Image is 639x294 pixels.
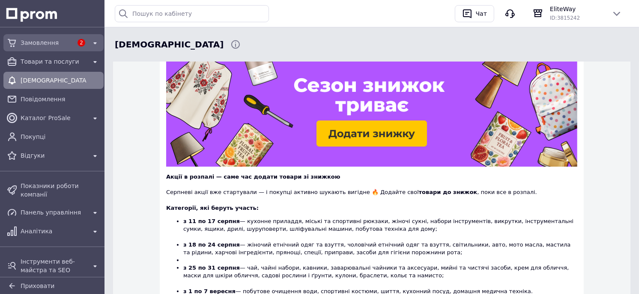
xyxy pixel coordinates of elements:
[550,5,605,13] span: EliteWay
[21,151,87,160] span: Відгуки
[21,95,100,103] span: Повідомлення
[183,218,577,241] li: — кухонне приладдя, міські та спортивні рюкзаки, жіночі сукні, набори інструментів, викрутки, інс...
[78,39,85,47] span: 2
[21,114,87,122] span: Каталог ProSale
[21,182,100,199] span: Показники роботи компанії
[21,38,73,47] span: Замовлення
[455,5,494,22] button: Чат
[419,189,478,195] b: товари до знижок
[21,57,87,66] span: Товари та послуги
[183,265,240,271] b: з 25 по 31 серпня
[166,173,340,180] b: Акції в розпалі — саме час додати товари зі знижкою
[166,205,259,211] b: Категорії, які беруть участь:
[183,241,577,256] li: — жіночий етнічний одяг та взуття, чоловічий етнічний одяг та взуття, світильники, авто, мото мас...
[115,5,269,22] input: Пошук по кабінету
[115,38,224,51] span: Сповіщення
[166,181,577,196] div: Серпневі акції вже стартували — і покупці активно шукають вигідне 🔥 Додайте свої , поки все в роз...
[21,76,87,85] span: [DEMOGRAPHIC_DATA]
[21,282,54,289] span: Приховати
[21,208,87,217] span: Панель управління
[183,218,240,224] b: з 11 по 17 серпня
[21,227,87,235] span: Аналітика
[550,15,580,21] span: ID: 3815242
[183,264,577,288] li: — чай, чайні набори, кавники, заварювальні чайники та аксесуари, мийні та чистячі засоби, крем дл...
[21,257,87,274] span: Інструменти веб-майстра та SEO
[474,7,489,20] div: Чат
[21,132,100,141] span: Покупці
[183,241,240,248] b: з 18 по 24 серпня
